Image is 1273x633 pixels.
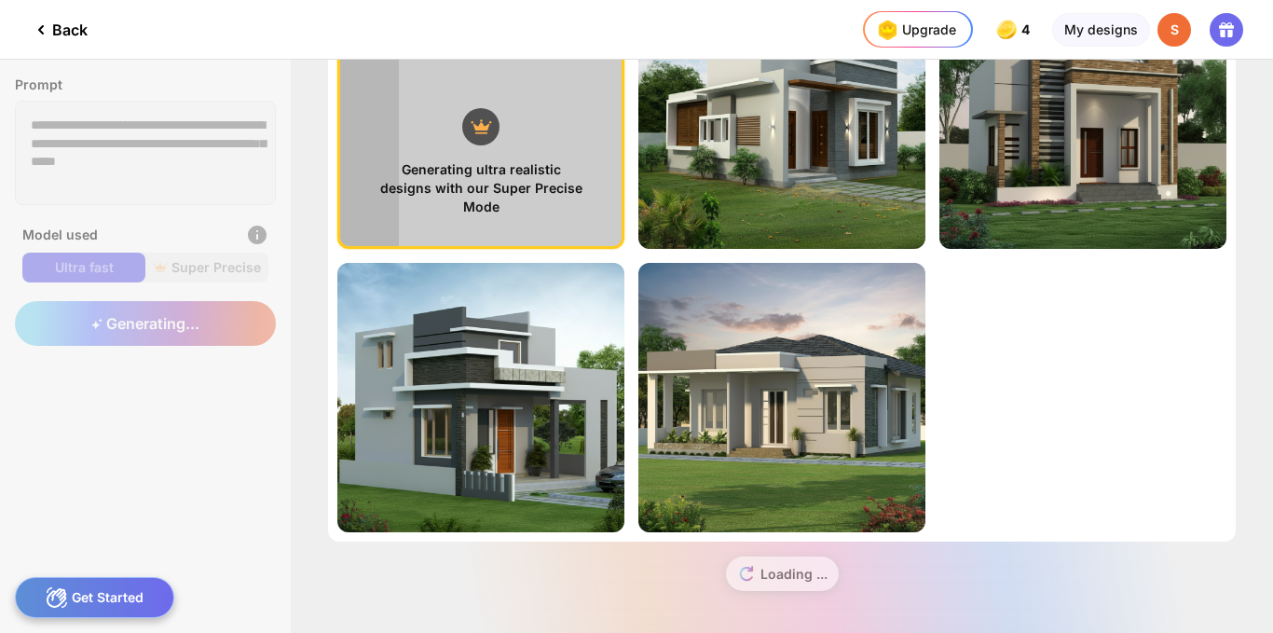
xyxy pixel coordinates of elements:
[15,577,174,618] div: Get Started
[1021,22,1033,37] span: 4
[872,15,902,45] img: upgrade-nav-btn-icon.gif
[872,15,956,45] div: Upgrade
[1052,13,1150,47] div: My designs
[30,19,88,41] div: Back
[376,160,586,216] div: Generating ultra realistic designs with our Super Precise Mode
[1157,13,1191,47] div: S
